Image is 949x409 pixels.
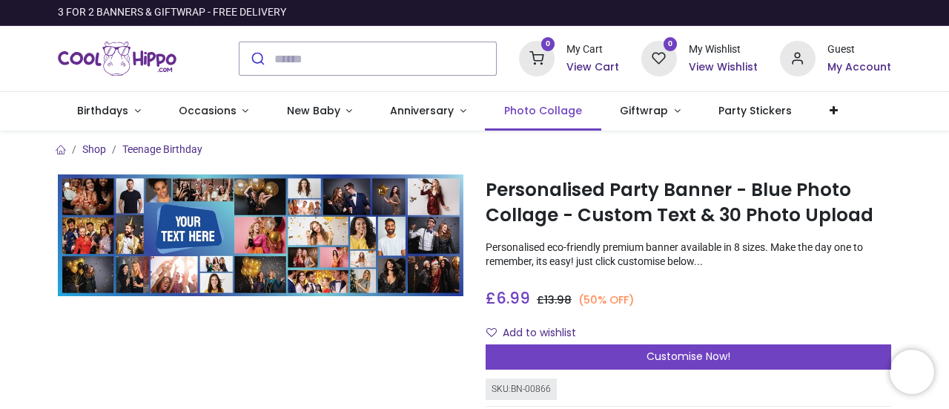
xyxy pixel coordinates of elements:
a: 0 [519,52,555,64]
a: View Wishlist [689,60,758,75]
a: Shop [82,143,106,155]
a: Logo of Cool Hippo [58,38,176,79]
small: (50% OFF) [578,292,635,308]
img: Cool Hippo [58,38,176,79]
div: My Cart [566,42,619,57]
button: Add to wishlistAdd to wishlist [486,321,589,346]
span: Birthdays [77,103,128,118]
span: £ [486,287,530,309]
span: Photo Collage [504,103,582,118]
span: Party Stickers [718,103,792,118]
h1: Personalised Party Banner - Blue Photo Collage - Custom Text & 30 Photo Upload [486,177,891,229]
a: My Account [827,60,891,75]
span: Customise Now! [647,349,730,364]
i: Add to wishlist [486,327,497,338]
div: My Wishlist [689,42,758,57]
span: 13.98 [544,292,572,307]
span: New Baby [287,103,340,118]
a: Teenage Birthday [122,143,202,155]
a: Anniversary [371,92,486,131]
p: Personalised eco-friendly premium banner available in 8 sizes. Make the day one to remember, its ... [486,241,891,269]
span: 6.99 [496,287,530,309]
span: £ [537,292,572,307]
sup: 0 [541,37,555,51]
span: Giftwrap [620,103,668,118]
div: 3 FOR 2 BANNERS & GIFTWRAP - FREE DELIVERY [58,5,286,20]
iframe: Customer reviews powered by Trustpilot [580,5,891,20]
img: Personalised Party Banner - Blue Photo Collage - Custom Text & 30 Photo Upload [58,174,463,296]
a: 0 [641,52,677,64]
sup: 0 [664,37,678,51]
a: View Cart [566,60,619,75]
iframe: Brevo live chat [890,350,934,394]
div: Guest [827,42,891,57]
span: Anniversary [390,103,454,118]
a: New Baby [268,92,371,131]
a: Giftwrap [601,92,700,131]
a: Occasions [159,92,268,131]
div: SKU: BN-00866 [486,379,557,400]
a: Birthdays [58,92,159,131]
span: Occasions [179,103,237,118]
button: Submit [239,42,274,75]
